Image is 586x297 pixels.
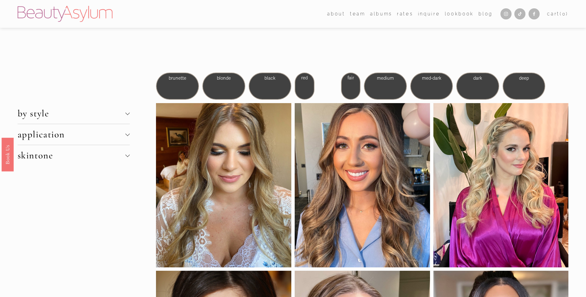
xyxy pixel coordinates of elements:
[2,138,14,171] a: Book Us
[377,75,394,81] span: medium
[473,75,482,81] span: dark
[418,9,440,18] a: Inquire
[478,9,493,18] a: Blog
[18,103,130,124] button: by style
[514,8,525,19] a: TikTok
[18,150,125,161] span: skintone
[350,10,365,18] span: team
[397,9,413,18] a: Rates
[18,145,130,166] button: skintone
[18,6,112,22] img: Beauty Asylum | Bridal Hair &amp; Makeup Charlotte &amp; Atlanta
[327,9,345,18] a: folder dropdown
[350,9,365,18] a: folder dropdown
[18,129,125,140] span: application
[18,124,130,145] button: application
[500,8,512,19] a: Instagram
[547,10,568,18] a: 0 items in cart
[562,11,566,16] span: 0
[560,11,568,16] span: ( )
[18,108,125,119] span: by style
[422,75,441,81] span: med-dark
[519,75,529,81] span: deep
[370,9,392,18] a: albums
[327,10,345,18] span: about
[445,9,474,18] a: Lookbook
[217,75,231,81] span: blonde
[169,75,186,81] span: brunette
[348,75,354,81] span: fair
[301,75,308,81] span: red
[264,75,276,81] span: black
[529,8,540,19] a: Facebook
